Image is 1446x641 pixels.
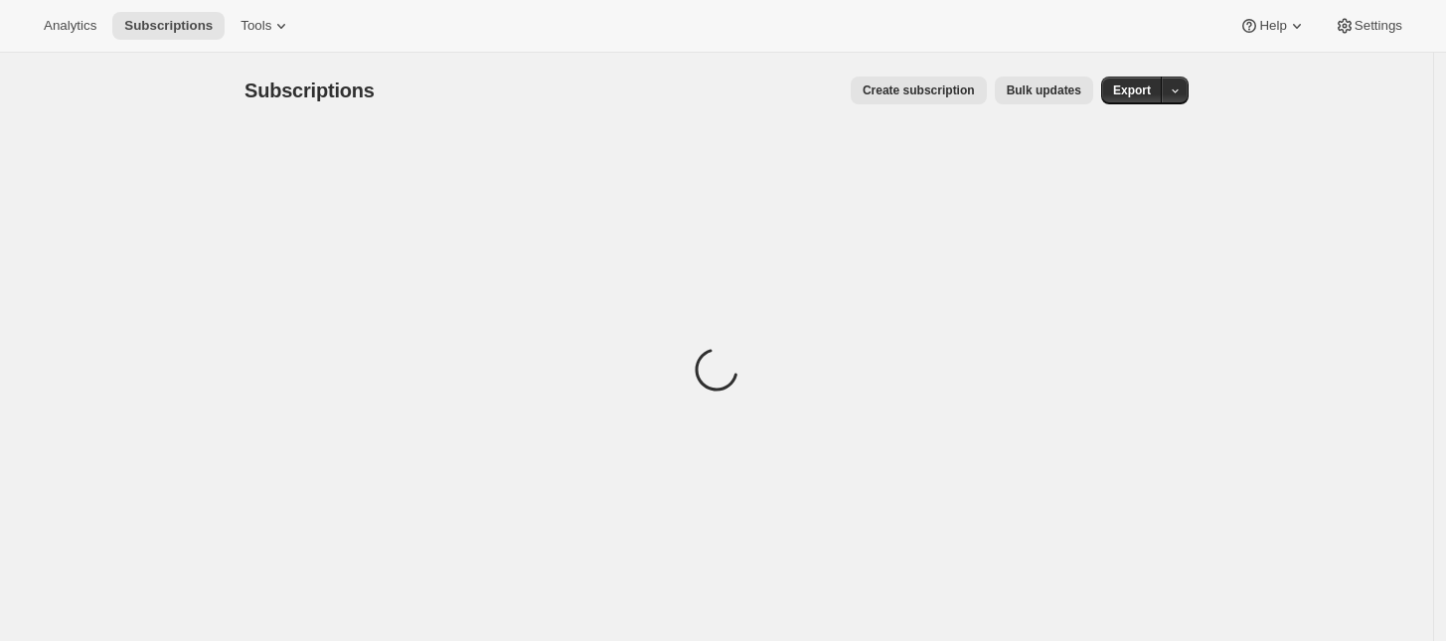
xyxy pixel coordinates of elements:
[1007,82,1081,98] span: Bulk updates
[1259,18,1286,34] span: Help
[1323,12,1414,40] button: Settings
[112,12,225,40] button: Subscriptions
[863,82,975,98] span: Create subscription
[44,18,96,34] span: Analytics
[995,77,1093,104] button: Bulk updates
[1113,82,1151,98] span: Export
[124,18,213,34] span: Subscriptions
[1355,18,1402,34] span: Settings
[229,12,303,40] button: Tools
[851,77,987,104] button: Create subscription
[1227,12,1318,40] button: Help
[32,12,108,40] button: Analytics
[1101,77,1163,104] button: Export
[241,18,271,34] span: Tools
[244,80,375,101] span: Subscriptions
